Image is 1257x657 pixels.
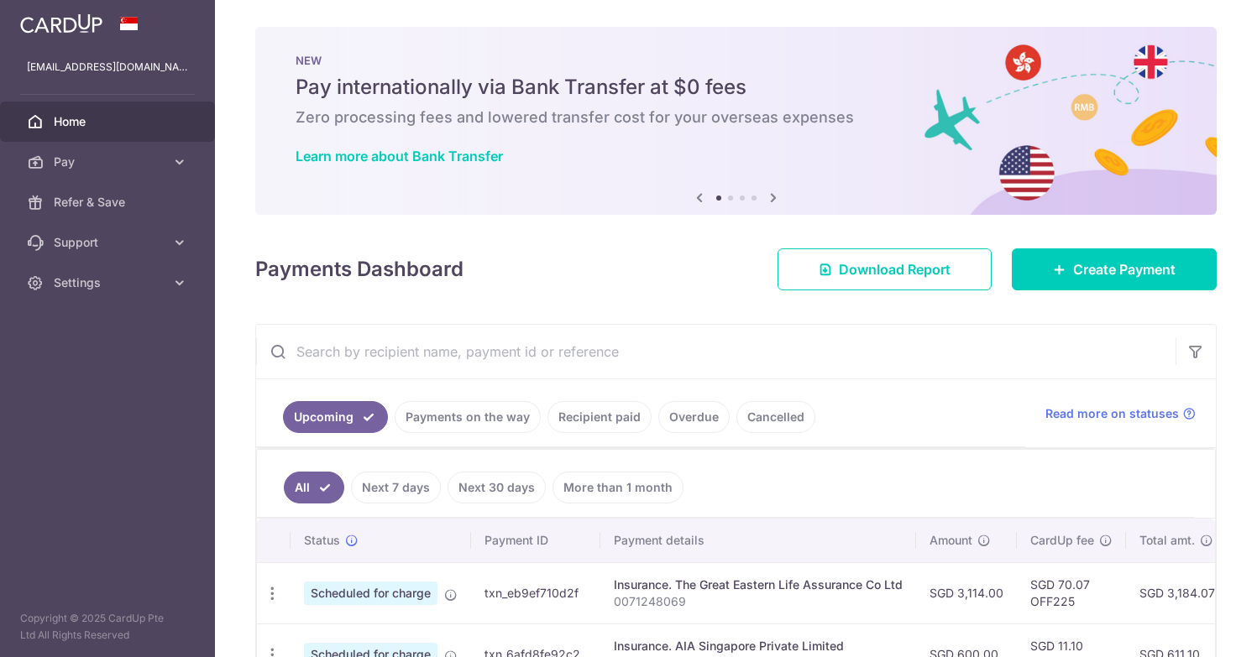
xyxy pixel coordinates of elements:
span: Scheduled for charge [304,581,437,605]
p: NEW [296,54,1176,67]
a: Create Payment [1012,248,1217,290]
div: Insurance. AIA Singapore Private Limited [614,638,903,654]
span: CardUp fee [1030,532,1094,549]
a: Download Report [778,248,992,290]
span: Create Payment [1073,259,1176,279]
span: Support [54,234,165,251]
td: SGD 3,114.00 [916,562,1017,623]
td: txn_eb9ef710d2f [471,562,600,623]
span: Total amt. [1139,532,1195,549]
th: Payment details [600,519,916,562]
a: Cancelled [736,401,815,433]
a: Learn more about Bank Transfer [296,148,503,164]
td: SGD 3,184.07 [1126,562,1228,623]
a: Recipient paid [547,401,652,433]
a: More than 1 month [553,472,683,503]
a: All [284,472,344,503]
h4: Payments Dashboard [255,254,464,284]
span: Pay [54,154,165,170]
p: [EMAIL_ADDRESS][DOMAIN_NAME] [27,59,188,76]
a: Upcoming [283,401,388,433]
p: 0071248069 [614,593,903,610]
td: SGD 70.07 OFF225 [1017,562,1126,623]
img: Bank transfer banner [255,27,1217,215]
span: Settings [54,274,165,291]
a: Payments on the way [395,401,541,433]
a: Next 30 days [448,472,546,503]
img: CardUp [20,13,102,34]
span: Status [304,532,340,549]
input: Search by recipient name, payment id or reference [256,325,1176,378]
span: Home [54,113,165,130]
a: Next 7 days [351,472,441,503]
span: Refer & Save [54,194,165,211]
a: Overdue [658,401,730,433]
span: Amount [930,532,972,549]
th: Payment ID [471,519,600,562]
h6: Zero processing fees and lowered transfer cost for your overseas expenses [296,107,1176,128]
span: Download Report [839,259,951,279]
span: Read more on statuses [1045,405,1179,422]
a: Read more on statuses [1045,405,1196,422]
h5: Pay internationally via Bank Transfer at $0 fees [296,74,1176,101]
div: Insurance. The Great Eastern Life Assurance Co Ltd [614,576,903,593]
